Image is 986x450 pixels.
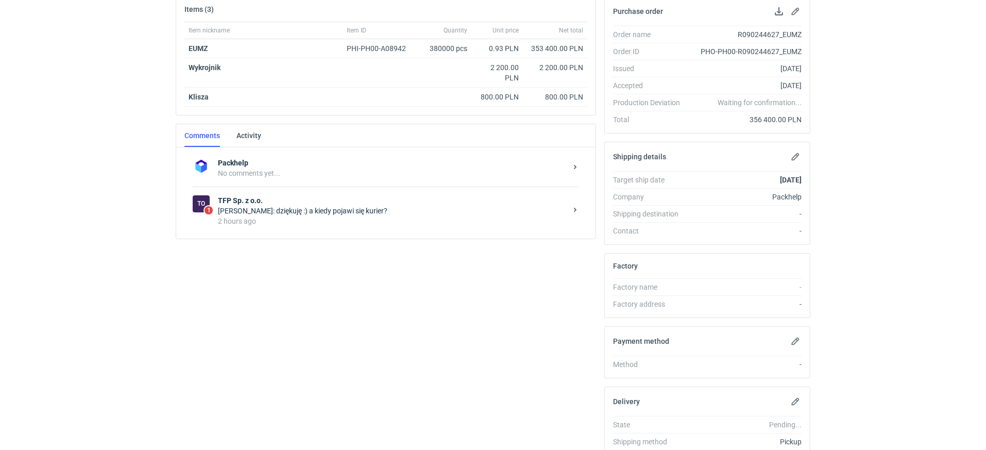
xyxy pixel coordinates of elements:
span: 1 [205,206,213,214]
div: 0.93 PLN [475,43,519,54]
em: Pending... [769,421,802,429]
div: 2 200.00 PLN [527,62,583,73]
div: No comments yet... [218,168,567,178]
span: Unit price [492,26,519,35]
div: [PERSON_NAME]: dziękuję :) a kiedy pojawi się kurier? [218,206,567,216]
div: Factory address [613,299,688,309]
span: Item ID [347,26,366,35]
h2: Items (3) [184,5,214,13]
div: 353 400.00 PLN [527,43,583,54]
div: - [688,209,802,219]
div: Company [613,192,688,202]
div: Shipping destination [613,209,688,219]
em: Waiting for confirmation... [718,97,802,108]
div: Order name [613,29,688,40]
div: 800.00 PLN [475,92,519,102]
span: Net total [559,26,583,35]
a: EUMZ [189,44,208,53]
span: Quantity [444,26,467,35]
div: - [688,226,802,236]
a: Comments [184,124,220,147]
div: - [688,299,802,309]
div: - [688,282,802,292]
button: Edit payment method [789,335,802,347]
h2: Delivery [613,397,640,406]
div: 2 200.00 PLN [475,62,519,83]
div: State [613,420,688,430]
h2: Factory [613,262,638,270]
div: 2 hours ago [218,216,567,226]
div: R090244627_EUMZ [688,29,802,40]
button: Edit shipping details [789,151,802,163]
div: 356 400.00 PLN [688,114,802,125]
h2: Shipping details [613,153,666,161]
div: Packhelp [688,192,802,202]
h2: Purchase order [613,7,663,15]
strong: TFP Sp. z o.o. [218,195,567,206]
div: 800.00 PLN [527,92,583,102]
div: Production Deviation [613,97,688,108]
div: 380000 pcs [420,39,471,58]
div: [DATE] [688,63,802,74]
div: Contact [613,226,688,236]
div: Target ship date [613,175,688,185]
div: TFP Sp. z o.o. [193,195,210,212]
button: Edit purchase order [789,5,802,18]
div: Factory name [613,282,688,292]
button: Download PO [773,5,785,18]
div: PHO-PH00-R090244627_EUMZ [688,46,802,57]
strong: Packhelp [218,158,567,168]
div: Method [613,359,688,370]
div: Accepted [613,80,688,91]
div: Total [613,114,688,125]
a: Activity [236,124,261,147]
div: - [688,359,802,370]
div: Issued [613,63,688,74]
strong: [DATE] [780,176,802,184]
strong: Klisza [189,93,209,101]
strong: Wykrojnik [189,63,220,72]
span: Item nickname [189,26,230,35]
figcaption: To [193,195,210,212]
button: Edit delivery details [789,395,802,408]
h2: Payment method [613,337,669,345]
div: [DATE] [688,80,802,91]
img: Packhelp [193,158,210,175]
div: Shipping method [613,437,688,447]
div: PHI-PH00-A08942 [347,43,416,54]
div: Order ID [613,46,688,57]
div: Pickup [688,437,802,447]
